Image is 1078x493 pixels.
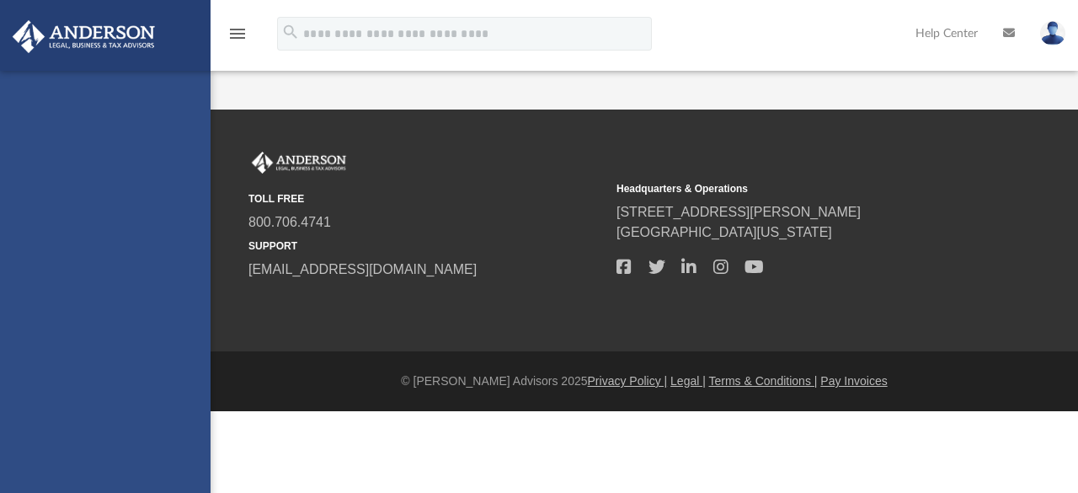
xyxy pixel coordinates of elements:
[1040,21,1065,46] img: User Pic
[211,372,1078,390] div: © [PERSON_NAME] Advisors 2025
[248,152,350,174] img: Anderson Advisors Platinum Portal
[248,215,331,229] a: 800.706.4741
[248,238,605,254] small: SUPPORT
[616,205,861,219] a: [STREET_ADDRESS][PERSON_NAME]
[248,191,605,206] small: TOLL FREE
[616,225,832,239] a: [GEOGRAPHIC_DATA][US_STATE]
[281,23,300,41] i: search
[227,24,248,44] i: menu
[8,20,160,53] img: Anderson Advisors Platinum Portal
[616,181,973,196] small: Headquarters & Operations
[588,374,668,388] a: Privacy Policy |
[248,262,477,276] a: [EMAIL_ADDRESS][DOMAIN_NAME]
[670,374,706,388] a: Legal |
[709,374,818,388] a: Terms & Conditions |
[227,32,248,44] a: menu
[820,374,887,388] a: Pay Invoices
